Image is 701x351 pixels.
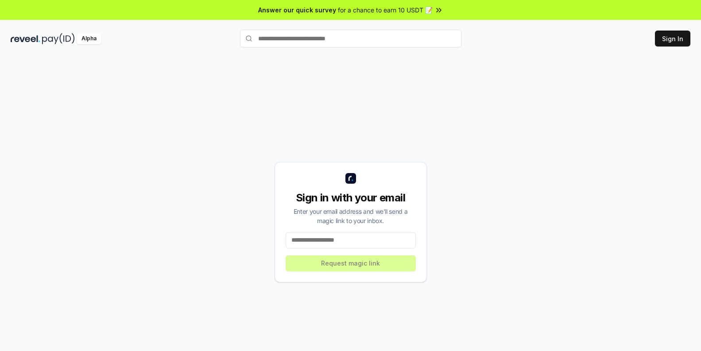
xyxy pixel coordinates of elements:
[338,5,433,15] span: for a chance to earn 10 USDT 📝
[11,33,40,44] img: reveel_dark
[42,33,75,44] img: pay_id
[258,5,336,15] span: Answer our quick survey
[655,31,690,46] button: Sign In
[286,207,416,225] div: Enter your email address and we’ll send a magic link to your inbox.
[345,173,356,184] img: logo_small
[286,191,416,205] div: Sign in with your email
[77,33,101,44] div: Alpha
